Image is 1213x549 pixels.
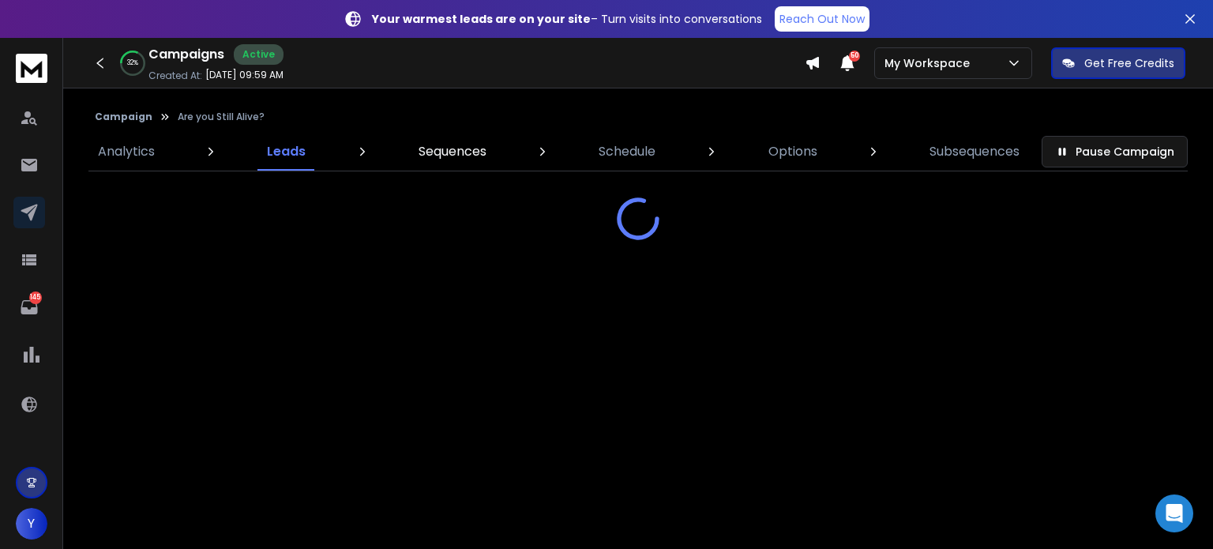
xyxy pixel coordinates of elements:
p: Are you Still Alive? [178,111,265,123]
a: Sequences [409,133,496,171]
p: Schedule [599,142,655,161]
button: Y [16,508,47,540]
p: Reach Out Now [779,11,865,27]
div: Active [234,44,284,65]
span: 50 [849,51,860,62]
a: Leads [257,133,315,171]
p: Leads [267,142,306,161]
button: Get Free Credits [1051,47,1185,79]
p: Created At: [148,70,202,82]
p: Subsequences [929,142,1020,161]
a: 145 [13,291,45,323]
p: My Workspace [884,55,976,71]
a: Subsequences [920,133,1029,171]
div: Open Intercom Messenger [1155,494,1193,532]
a: Schedule [589,133,665,171]
p: Analytics [98,142,155,161]
p: [DATE] 09:59 AM [205,69,284,81]
p: 32 % [127,58,138,68]
p: 145 [29,291,42,304]
strong: Your warmest leads are on your site [372,11,591,27]
button: Campaign [95,111,152,123]
a: Reach Out Now [775,6,869,32]
p: Get Free Credits [1084,55,1174,71]
h1: Campaigns [148,45,224,64]
p: – Turn visits into conversations [372,11,762,27]
a: Options [759,133,827,171]
a: Analytics [88,133,164,171]
p: Options [768,142,817,161]
button: Pause Campaign [1042,136,1188,167]
p: Sequences [419,142,486,161]
img: logo [16,54,47,83]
